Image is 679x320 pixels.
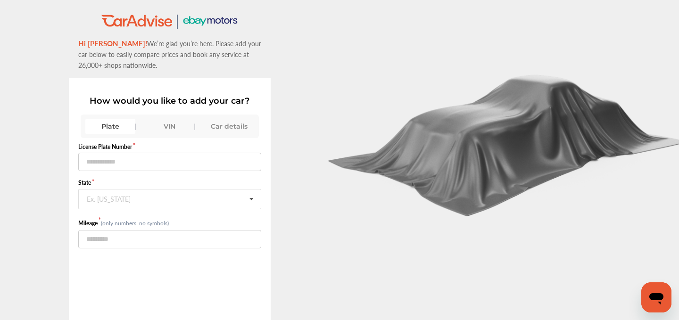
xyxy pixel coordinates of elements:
[78,96,262,106] p: How would you like to add your car?
[145,119,195,134] div: VIN
[101,219,169,227] small: (only numbers, no symbols)
[78,179,262,187] label: State
[204,119,254,134] div: Car details
[78,219,101,227] label: Mileage
[85,119,135,134] div: Plate
[87,195,131,201] div: Ex. [US_STATE]
[78,39,261,70] span: We’re glad you’re here. Please add your car below to easily compare prices and book any service a...
[78,143,262,151] label: License Plate Number
[641,282,671,312] iframe: Button to launch messaging window
[78,38,147,48] span: Hi [PERSON_NAME]!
